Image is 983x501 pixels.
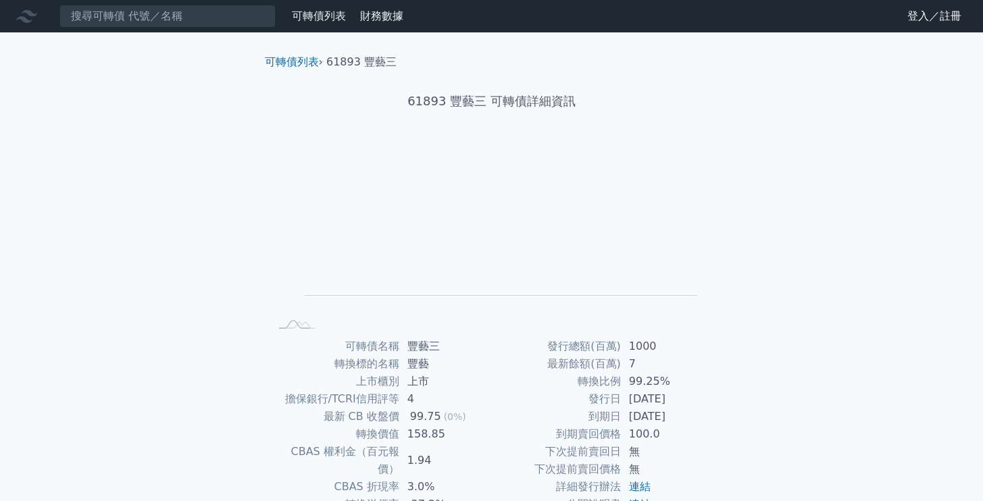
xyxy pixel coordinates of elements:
span: (0%) [444,411,466,422]
td: 發行日 [492,390,621,408]
g: Chart [292,153,697,315]
td: 上市 [399,373,492,390]
td: [DATE] [621,390,713,408]
td: 3.0% [399,478,492,496]
td: 轉換標的名稱 [270,355,399,373]
input: 搜尋可轉債 代號／名稱 [59,5,276,28]
td: 到期日 [492,408,621,425]
li: › [265,54,323,70]
li: 61893 豐藝三 [326,54,397,70]
td: 可轉債名稱 [270,338,399,355]
td: 最新餘額(百萬) [492,355,621,373]
a: 登入／註冊 [897,5,972,27]
td: 1000 [621,338,713,355]
td: CBAS 權利金（百元報價） [270,443,399,478]
a: 財務數據 [360,9,403,22]
div: 99.75 [407,408,444,425]
td: [DATE] [621,408,713,425]
td: 豐藝三 [399,338,492,355]
td: 4 [399,390,492,408]
td: 100.0 [621,425,713,443]
td: 到期賣回價格 [492,425,621,443]
td: 7 [621,355,713,373]
td: 1.94 [399,443,492,478]
a: 連結 [629,480,651,493]
td: 轉換比例 [492,373,621,390]
td: 無 [621,443,713,460]
td: 下次提前賣回日 [492,443,621,460]
td: 轉換價值 [270,425,399,443]
td: 最新 CB 收盤價 [270,408,399,425]
td: 詳細發行辦法 [492,478,621,496]
td: 下次提前賣回價格 [492,460,621,478]
td: 無 [621,460,713,478]
td: 豐藝 [399,355,492,373]
td: 99.25% [621,373,713,390]
a: 可轉債列表 [292,9,346,22]
td: 158.85 [399,425,492,443]
a: 可轉債列表 [265,55,319,68]
td: 發行總額(百萬) [492,338,621,355]
td: 上市櫃別 [270,373,399,390]
h1: 61893 豐藝三 可轉債詳細資訊 [254,92,730,111]
td: 擔保銀行/TCRI信用評等 [270,390,399,408]
td: CBAS 折現率 [270,478,399,496]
